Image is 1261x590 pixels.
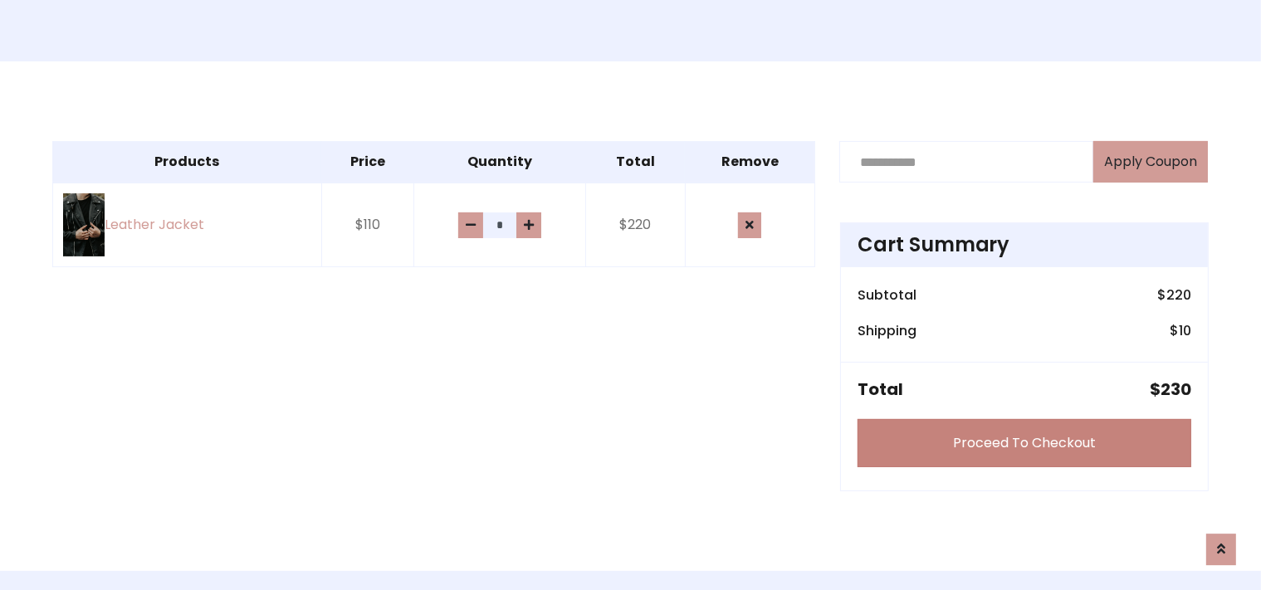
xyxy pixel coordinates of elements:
button: Apply Coupon [1093,141,1208,183]
h6: Shipping [858,323,916,339]
h6: $ [1157,287,1191,303]
span: 230 [1161,378,1191,401]
h6: $ [1170,323,1191,339]
a: Leather Jacket [63,193,311,256]
a: Proceed To Checkout [858,419,1191,467]
th: Products [53,142,322,183]
h5: $ [1150,379,1191,399]
th: Quantity [413,142,585,183]
td: $110 [321,183,413,267]
span: 10 [1179,321,1191,340]
h5: Total [858,379,903,399]
h6: Subtotal [858,287,916,303]
span: 220 [1166,285,1191,305]
th: Price [321,142,413,183]
th: Total [586,142,685,183]
th: Remove [685,142,814,183]
td: $220 [586,183,685,267]
h4: Cart Summary [858,233,1191,257]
